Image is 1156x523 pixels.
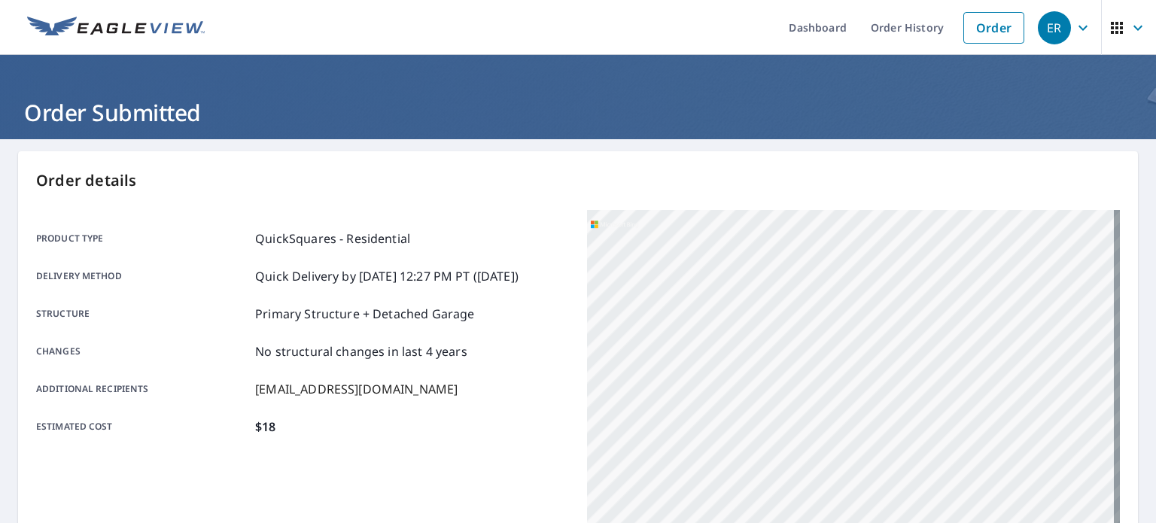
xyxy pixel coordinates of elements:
[255,230,410,248] p: QuickSquares - Residential
[27,17,205,39] img: EV Logo
[36,305,249,323] p: Structure
[18,97,1138,128] h1: Order Submitted
[255,267,519,285] p: Quick Delivery by [DATE] 12:27 PM PT ([DATE])
[255,342,467,360] p: No structural changes in last 4 years
[36,342,249,360] p: Changes
[36,267,249,285] p: Delivery method
[36,169,1120,192] p: Order details
[255,305,474,323] p: Primary Structure + Detached Garage
[255,380,458,398] p: [EMAIL_ADDRESS][DOMAIN_NAME]
[255,418,275,436] p: $18
[36,230,249,248] p: Product type
[36,380,249,398] p: Additional recipients
[963,12,1024,44] a: Order
[36,418,249,436] p: Estimated cost
[1038,11,1071,44] div: ER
